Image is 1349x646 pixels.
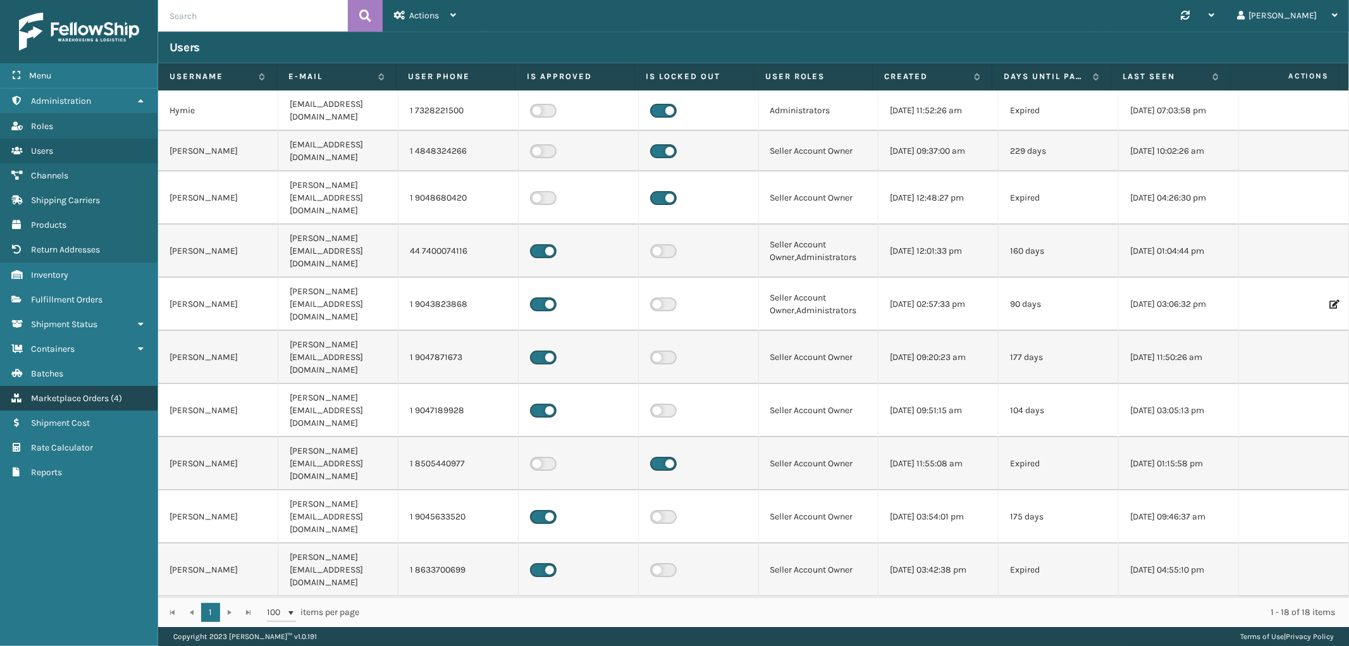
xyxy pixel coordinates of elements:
[878,437,999,490] td: [DATE] 11:55:08 am
[1004,71,1087,82] label: Days until password expires
[1329,300,1337,309] i: Edit
[878,544,999,597] td: [DATE] 03:42:38 pm
[527,71,622,82] label: Is Approved
[878,131,999,171] td: [DATE] 09:37:00 am
[377,606,1335,619] div: 1 - 18 of 18 items
[759,225,879,278] td: Seller Account Owner,Administrators
[278,171,398,225] td: [PERSON_NAME][EMAIL_ADDRESS][DOMAIN_NAME]
[398,490,519,544] td: 1 9045633520
[1240,632,1284,641] a: Terms of Use
[999,384,1119,437] td: 104 days
[999,331,1119,384] td: 177 days
[759,490,879,544] td: Seller Account Owner
[999,225,1119,278] td: 160 days
[398,171,519,225] td: 1 9048680420
[884,71,967,82] label: Created
[158,90,278,131] td: Hymie
[1235,66,1336,87] span: Actions
[278,544,398,597] td: [PERSON_NAME][EMAIL_ADDRESS][DOMAIN_NAME]
[158,437,278,490] td: [PERSON_NAME]
[31,442,93,453] span: Rate Calculator
[31,96,91,106] span: Administration
[759,90,879,131] td: Administrators
[158,544,278,597] td: [PERSON_NAME]
[158,490,278,544] td: [PERSON_NAME]
[31,244,100,255] span: Return Addresses
[278,331,398,384] td: [PERSON_NAME][EMAIL_ADDRESS][DOMAIN_NAME]
[759,544,879,597] td: Seller Account Owner
[878,384,999,437] td: [DATE] 09:51:15 am
[878,278,999,331] td: [DATE] 02:57:33 pm
[408,71,503,82] label: User phone
[158,171,278,225] td: [PERSON_NAME]
[1119,384,1239,437] td: [DATE] 03:05:13 pm
[1119,225,1239,278] td: [DATE] 01:04:44 pm
[999,278,1119,331] td: 90 days
[759,331,879,384] td: Seller Account Owner
[31,270,68,280] span: Inventory
[169,40,200,55] h3: Users
[646,71,742,82] label: Is Locked Out
[1119,331,1239,384] td: [DATE] 11:50:26 am
[1119,131,1239,171] td: [DATE] 10:02:26 am
[398,278,519,331] td: 1 9043823868
[1123,71,1205,82] label: Last Seen
[31,121,53,132] span: Roles
[398,131,519,171] td: 1 4848324266
[878,90,999,131] td: [DATE] 11:52:26 am
[1286,632,1334,641] a: Privacy Policy
[398,544,519,597] td: 1 8633700699
[31,294,102,305] span: Fulfillment Orders
[158,278,278,331] td: [PERSON_NAME]
[1119,278,1239,331] td: [DATE] 03:06:32 pm
[759,437,879,490] td: Seller Account Owner
[173,627,317,646] p: Copyright 2023 [PERSON_NAME]™ v 1.0.191
[878,225,999,278] td: [DATE] 12:01:33 pm
[278,278,398,331] td: [PERSON_NAME][EMAIL_ADDRESS][DOMAIN_NAME]
[759,384,879,437] td: Seller Account Owner
[398,225,519,278] td: 44 7400074116
[999,171,1119,225] td: Expired
[31,220,66,230] span: Products
[398,331,519,384] td: 1 9047871673
[999,490,1119,544] td: 175 days
[878,171,999,225] td: [DATE] 12:48:27 pm
[169,71,252,82] label: Username
[158,225,278,278] td: [PERSON_NAME]
[267,603,359,622] span: items per page
[1119,544,1239,597] td: [DATE] 04:55:10 pm
[31,418,90,428] span: Shipment Cost
[759,171,879,225] td: Seller Account Owner
[409,10,439,21] span: Actions
[278,90,398,131] td: [EMAIL_ADDRESS][DOMAIN_NAME]
[31,467,62,478] span: Reports
[1119,437,1239,490] td: [DATE] 01:15:58 pm
[1119,490,1239,544] td: [DATE] 09:46:37 am
[267,606,286,619] span: 100
[158,384,278,437] td: [PERSON_NAME]
[201,603,220,622] a: 1
[278,384,398,437] td: [PERSON_NAME][EMAIL_ADDRESS][DOMAIN_NAME]
[759,278,879,331] td: Seller Account Owner,Administrators
[1240,627,1334,646] div: |
[31,393,109,404] span: Marketplace Orders
[398,437,519,490] td: 1 8505440977
[31,319,97,330] span: Shipment Status
[999,131,1119,171] td: 229 days
[31,344,75,354] span: Containers
[878,490,999,544] td: [DATE] 03:54:01 pm
[19,13,139,51] img: logo
[278,437,398,490] td: [PERSON_NAME][EMAIL_ADDRESS][DOMAIN_NAME]
[759,131,879,171] td: Seller Account Owner
[31,170,68,181] span: Channels
[31,195,100,206] span: Shipping Carriers
[1119,171,1239,225] td: [DATE] 04:26:30 pm
[999,90,1119,131] td: Expired
[878,331,999,384] td: [DATE] 09:20:23 am
[398,90,519,131] td: 1 7328221500
[278,225,398,278] td: [PERSON_NAME][EMAIL_ADDRESS][DOMAIN_NAME]
[31,368,63,379] span: Batches
[31,146,53,156] span: Users
[999,544,1119,597] td: Expired
[278,131,398,171] td: [EMAIL_ADDRESS][DOMAIN_NAME]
